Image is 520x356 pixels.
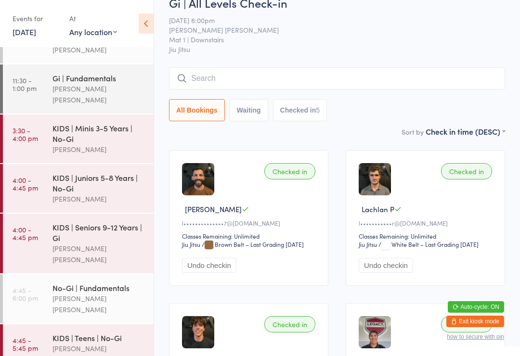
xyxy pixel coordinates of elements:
div: Checked in [441,163,492,179]
div: KIDS | Seniors 9-12 Years | Gi [52,222,145,243]
time: 4:45 - 5:45 pm [13,336,38,352]
button: Undo checkin [182,258,236,273]
div: Jiu Jitsu [359,240,377,248]
div: [PERSON_NAME] [52,144,145,155]
time: 11:30 - 1:00 pm [13,76,37,92]
div: Gi | Fundamentals [52,73,145,83]
div: Any location [69,26,117,37]
a: 4:00 -4:45 pmKIDS | Juniors 5-8 Years | No-Gi[PERSON_NAME] [3,164,154,213]
div: l•••••••••••r@[DOMAIN_NAME] [359,219,495,227]
label: Sort by [402,127,424,137]
button: Waiting [230,99,268,121]
div: KIDS | Juniors 5-8 Years | No-Gi [52,172,145,193]
div: Checked in [264,163,315,179]
time: 3:30 - 4:00 pm [13,127,38,142]
div: At [69,11,117,26]
button: Exit kiosk mode [446,316,504,327]
span: Jiu Jitsu [169,44,505,54]
a: 4:45 -6:00 pmNo-Gi | Fundamentals[PERSON_NAME] [PERSON_NAME] [3,274,154,323]
button: Auto-cycle: ON [448,301,504,313]
time: 4:00 - 4:45 pm [13,176,38,191]
img: image1710541160.png [359,316,391,348]
div: l••••••••••••••7@[DOMAIN_NAME] [182,219,318,227]
div: Jiu Jitsu [182,240,200,248]
button: Undo checkin [359,258,413,273]
div: KIDS | Teens | No-Gi [52,332,145,343]
a: [DATE] [13,26,36,37]
span: [DATE] 6:00pm [169,15,490,25]
time: 4:00 - 4:45 pm [13,226,38,241]
span: / Brown Belt – Last Grading [DATE] [202,240,304,248]
span: Lachlan P [362,204,394,214]
div: Events for [13,11,60,26]
div: No-Gi | Fundamentals [52,282,145,293]
div: Classes Remaining: Unlimited [359,232,495,240]
span: / White Belt – Last Grading [DATE] [378,240,479,248]
div: [PERSON_NAME] [52,193,145,204]
button: Checked in5 [273,99,327,121]
span: [PERSON_NAME] [PERSON_NAME] [169,25,490,35]
img: image1742198592.png [182,163,214,195]
time: 4:45 - 6:00 pm [13,286,38,302]
span: Mat 1 | Downstairs [169,35,490,44]
a: 11:30 -1:00 pmGi | Fundamentals[PERSON_NAME] [PERSON_NAME] [3,64,154,114]
a: 4:00 -4:45 pmKIDS | Seniors 9-12 Years | Gi[PERSON_NAME] [PERSON_NAME] [3,214,154,273]
img: image1742976683.png [182,316,214,348]
input: Search [169,67,505,89]
button: All Bookings [169,99,225,121]
div: Classes Remaining: Unlimited [182,232,318,240]
img: image1747219217.png [359,163,391,195]
div: [PERSON_NAME] [PERSON_NAME] [52,83,145,105]
div: Check in time (DESC) [426,126,505,137]
div: KIDS | Minis 3-5 Years | No-Gi [52,123,145,144]
a: 3:30 -4:00 pmKIDS | Minis 3-5 Years | No-Gi[PERSON_NAME] [3,114,154,163]
span: [PERSON_NAME] [185,204,242,214]
div: [PERSON_NAME] [PERSON_NAME] [52,293,145,315]
div: Checked in [264,316,315,332]
div: [PERSON_NAME] [PERSON_NAME] [52,243,145,265]
div: 5 [316,106,320,114]
div: Checked in [441,316,492,332]
button: how to secure with pin [447,333,504,340]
